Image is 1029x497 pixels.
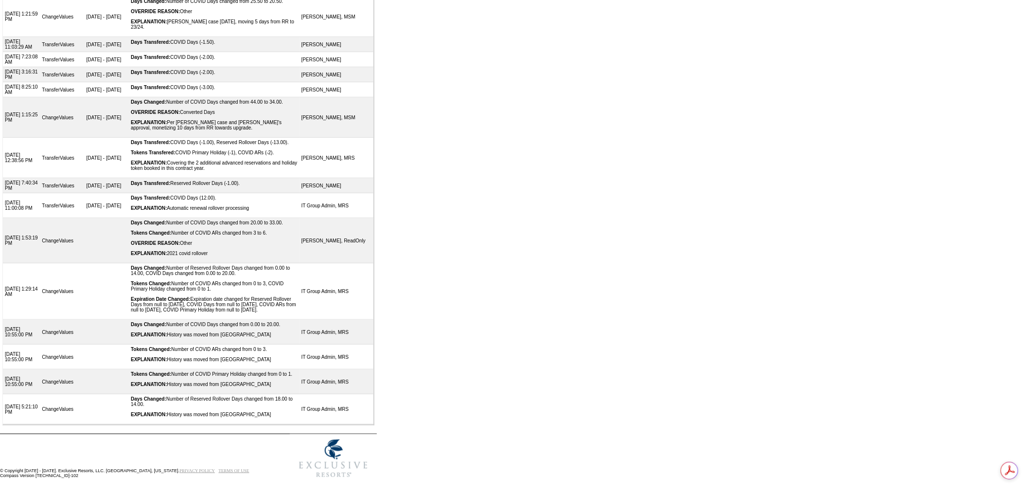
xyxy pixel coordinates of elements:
[3,138,40,178] td: [DATE] 12:38:56 PM
[3,67,40,82] td: [DATE] 3:16:31 PM
[300,67,373,82] td: [PERSON_NAME]
[40,97,84,138] td: ChangeValues
[40,67,84,82] td: TransferValues
[131,205,298,211] div: Automatic renewal rollover processing
[131,265,298,276] div: Number of Reserved Rollover Days changed from 0.00 to 14.00, COVID Days changed from 0.00 to 20.00.
[85,67,129,82] td: [DATE] - [DATE]
[40,218,84,263] td: ChangeValues
[219,468,249,473] a: TERMS OF USE
[131,9,298,14] div: Other
[179,468,215,473] a: PRIVACY POLICY
[131,296,190,302] b: Expiration Date Changed:
[300,178,373,193] td: [PERSON_NAME]
[131,281,171,286] b: Tokens Changed:
[290,434,377,483] img: Exclusive Resorts
[131,19,167,24] b: EXPLANATION:
[3,345,40,369] td: [DATE] 10:55:00 PM
[40,52,84,67] td: TransferValues
[131,240,180,246] b: OVERRIDE REASON:
[85,193,129,218] td: [DATE] - [DATE]
[131,110,180,115] b: OVERRIDE REASON:
[40,345,84,369] td: ChangeValues
[85,138,129,178] td: [DATE] - [DATE]
[300,193,373,218] td: IT Group Admin, MRS
[131,85,170,90] b: Days Transfered:
[300,37,373,52] td: [PERSON_NAME]
[40,178,84,193] td: TransferValues
[131,382,298,387] div: History was moved from [GEOGRAPHIC_DATA]
[131,55,298,60] div: COVID Days (-2.00).
[131,9,180,14] b: OVERRIDE REASON:
[300,394,373,424] td: IT Group Admin, MRS
[40,82,84,97] td: TransferValues
[3,178,40,193] td: [DATE] 7:40:34 PM
[85,82,129,97] td: [DATE] - [DATE]
[85,37,129,52] td: [DATE] - [DATE]
[40,263,84,320] td: ChangeValues
[3,193,40,218] td: [DATE] 11:00:08 PM
[131,120,298,130] div: Per [PERSON_NAME] case and [PERSON_NAME]'s approval, monetizing 10 days from RR towards upgrade.
[131,39,170,45] b: Days Transfered:
[131,181,170,186] b: Days Transfered:
[300,52,373,67] td: [PERSON_NAME]
[131,160,298,171] div: Covering the 2 additional advanced reservations and holiday token booked in this contract year.
[40,394,84,424] td: ChangeValues
[131,230,171,236] b: Tokens Changed:
[40,138,84,178] td: TransferValues
[40,369,84,394] td: ChangeValues
[300,263,373,320] td: IT Group Admin, MRS
[3,218,40,263] td: [DATE] 1:53:19 PM
[131,150,176,155] b: Tokens Transfered:
[131,251,167,256] b: EXPLANATION:
[3,320,40,345] td: [DATE] 10:55:00 PM
[131,220,166,225] b: Days Changed:
[131,332,298,337] div: History was moved from [GEOGRAPHIC_DATA]
[131,396,166,402] b: Days Changed:
[131,140,170,145] b: Days Transfered:
[3,394,40,424] td: [DATE] 5:21:10 PM
[131,220,298,225] div: Number of COVID Days changed from 20.00 to 33.00.
[131,357,167,362] b: EXPLANATION:
[3,369,40,394] td: [DATE] 10:55:00 PM
[131,160,167,166] b: EXPLANATION:
[131,230,298,236] div: Number of COVID ARs changed from 3 to 6.
[131,55,170,60] b: Days Transfered:
[300,218,373,263] td: [PERSON_NAME], ReadOnly
[131,195,298,201] div: COVID Days (12.00).
[131,265,166,271] b: Days Changed:
[131,347,298,352] div: Number of COVID ARs changed from 0 to 3.
[131,396,298,407] div: Number of Reserved Rollover Days changed from 18.00 to 14.00.
[3,97,40,138] td: [DATE] 1:15:25 PM
[131,281,298,292] div: Number of COVID ARs changed from 0 to 3, COVID Primary Holiday changed from 0 to 1.
[300,345,373,369] td: IT Group Admin, MRS
[3,52,40,67] td: [DATE] 7:23:08 AM
[131,322,298,327] div: Number of COVID Days changed from 0.00 to 20.00.
[131,205,167,211] b: EXPLANATION:
[131,181,298,186] div: Reserved Rollover Days (-1.00).
[131,99,166,105] b: Days Changed:
[85,52,129,67] td: [DATE] - [DATE]
[131,296,298,313] div: Expiration date changed for Reserved Rollover Days from null to [DATE], COVID Days from null to [...
[85,97,129,138] td: [DATE] - [DATE]
[131,322,166,327] b: Days Changed:
[40,193,84,218] td: TransferValues
[131,39,298,45] div: COVID Days (-1.50).
[300,97,373,138] td: [PERSON_NAME], MSM
[131,412,167,417] b: EXPLANATION:
[131,240,298,246] div: Other
[3,82,40,97] td: [DATE] 8:25:10 AM
[131,120,167,125] b: EXPLANATION:
[3,37,40,52] td: [DATE] 11:03:29 AM
[131,70,298,75] div: COVID Days (-2.00).
[131,332,167,337] b: EXPLANATION:
[85,178,129,193] td: [DATE] - [DATE]
[131,85,298,90] div: COVID Days (-3.00).
[131,371,298,377] div: Number of COVID Primary Holiday changed from 0 to 1.
[131,110,298,115] div: Converted Days
[300,82,373,97] td: [PERSON_NAME]
[131,19,298,30] div: [PERSON_NAME] case [DATE], moving 5 days from RR to 23/24.
[131,357,298,362] div: History was moved from [GEOGRAPHIC_DATA]
[131,347,171,352] b: Tokens Changed:
[40,37,84,52] td: TransferValues
[131,195,170,201] b: Days Transfered:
